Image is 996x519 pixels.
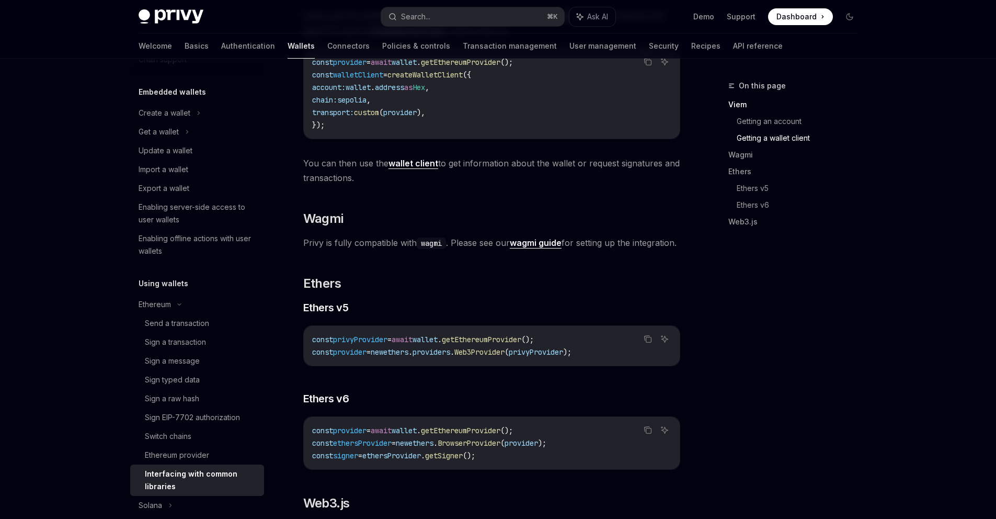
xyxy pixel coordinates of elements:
span: ethers [383,347,408,357]
div: Sign EIP-7702 authorization [145,411,240,424]
span: ethersProvider [333,438,392,448]
span: await [371,426,392,435]
div: Switch chains [145,430,191,443]
span: Web3.js [303,495,350,512]
span: privyProvider [509,347,563,357]
a: User management [569,33,636,59]
span: providers [413,347,450,357]
div: Solana [139,499,162,512]
span: = [392,438,396,448]
span: await [392,335,413,344]
div: Update a wallet [139,144,192,157]
a: Sign EIP-7702 authorization [130,408,264,427]
span: Ask AI [587,12,608,22]
span: getEthereumProvider [442,335,521,344]
div: Enabling server-side access to user wallets [139,201,258,226]
span: provider [333,426,367,435]
a: Sign a transaction [130,333,264,352]
a: Import a wallet [130,160,264,179]
span: . [408,347,413,357]
button: Ask AI [658,55,671,69]
a: Ethers v6 [737,197,866,213]
button: Search...⌘K [381,7,564,26]
div: Ethereum [139,298,171,311]
a: wagmi guide [510,238,562,249]
span: You can then use the to get information about the wallet or request signatures and transactions. [303,156,680,185]
a: wallet client [388,158,438,169]
span: ( [500,438,505,448]
span: walletClient [333,70,383,80]
div: Ethereum provider [145,449,209,461]
img: dark logo [139,9,203,24]
a: Policies & controls [382,33,450,59]
div: Send a transaction [145,317,209,330]
div: Sign a raw hash [145,392,199,405]
button: Toggle dark mode [841,8,858,25]
span: new [396,438,408,448]
div: Create a wallet [139,107,190,119]
span: provider [383,108,417,117]
span: . [421,451,425,460]
span: wallet [392,58,417,67]
button: Copy the contents from the code block [641,55,655,69]
a: Switch chains [130,427,264,446]
a: Basics [185,33,209,59]
span: ({ [463,70,471,80]
span: , [367,95,371,105]
span: . [438,335,442,344]
span: = [367,58,371,67]
span: . [371,83,375,92]
span: getEthereumProvider [421,426,500,435]
span: createWalletClient [387,70,463,80]
span: provider [505,438,538,448]
span: Wagmi [303,210,344,227]
h5: Embedded wallets [139,86,206,98]
span: ); [538,438,546,448]
a: Welcome [139,33,172,59]
span: Ethers v5 [303,300,349,315]
a: Export a wallet [130,179,264,198]
span: ethersProvider [362,451,421,460]
span: const [312,438,333,448]
a: Sign a raw hash [130,389,264,408]
span: On this page [739,80,786,92]
span: sepolia [337,95,367,105]
div: Sign a message [145,355,200,367]
span: as [404,83,413,92]
span: = [358,451,362,460]
span: }); [312,120,325,130]
span: (); [500,58,513,67]
span: Ethers v6 [303,391,349,406]
a: Connectors [327,33,370,59]
div: Sign typed data [145,374,200,386]
span: const [312,335,333,344]
span: chain: [312,95,337,105]
span: ), [417,108,425,117]
div: Get a wallet [139,126,179,138]
a: Ethers v5 [737,180,866,197]
div: Import a wallet [139,163,188,176]
span: = [367,347,371,357]
span: ( [505,347,509,357]
a: Update a wallet [130,141,264,160]
span: ethers [408,438,433,448]
button: Copy the contents from the code block [641,332,655,346]
span: provider [333,58,367,67]
span: (); [521,335,534,344]
span: provider [333,347,367,357]
button: Ask AI [658,423,671,437]
span: privyProvider [333,335,387,344]
a: Transaction management [463,33,557,59]
a: Ethereum provider [130,446,264,465]
span: = [367,426,371,435]
div: Interfacing with common libraries [145,468,258,493]
div: Search... [401,10,430,23]
span: Ethers [303,275,341,292]
span: const [312,58,333,67]
span: await [371,58,392,67]
span: account: [312,83,346,92]
span: . [417,426,421,435]
a: Recipes [691,33,720,59]
a: Getting an account [737,113,866,130]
